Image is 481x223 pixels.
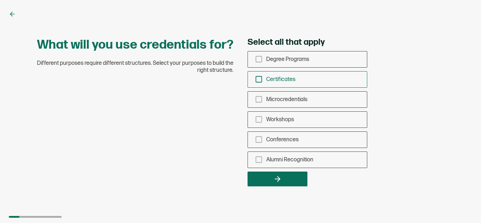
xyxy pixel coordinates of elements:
span: Select all that apply [248,37,325,48]
span: Certificates [266,76,295,83]
span: Workshops [266,116,294,123]
span: Microcredentials [266,96,307,103]
span: Conferences [266,136,299,143]
iframe: Chat Widget [446,189,481,223]
h1: What will you use credentials for? [37,37,233,53]
div: checkbox-group [248,51,367,168]
span: Alumni Recognition [266,156,313,163]
span: Degree Programs [266,56,309,63]
span: Different purposes require different structures. Select your purposes to build the right structure. [36,60,233,74]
